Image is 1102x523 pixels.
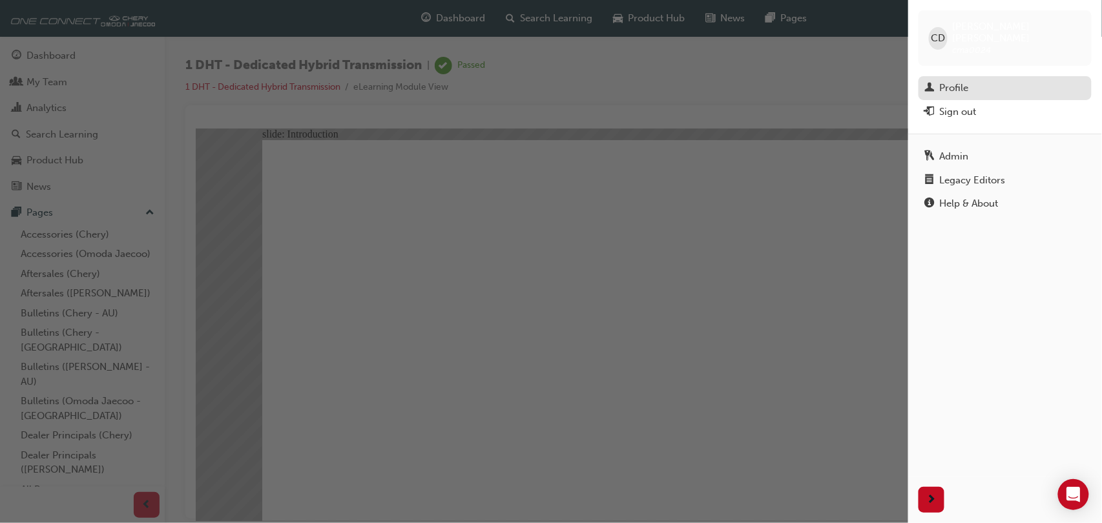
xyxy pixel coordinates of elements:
span: man-icon [925,83,935,94]
div: Profile [940,81,969,96]
div: Open Intercom Messenger [1058,479,1089,510]
span: keys-icon [925,151,935,163]
div: Help & About [940,196,999,211]
a: Admin [919,145,1092,169]
div: Sign out [940,105,977,119]
span: exit-icon [925,107,935,118]
a: Profile [919,76,1092,100]
span: info-icon [925,198,935,210]
div: Legacy Editors [940,173,1006,188]
button: Sign out [919,100,1092,124]
span: notepad-icon [925,175,935,187]
a: Help & About [919,192,1092,216]
a: Legacy Editors [919,169,1092,192]
span: next-icon [927,492,937,508]
span: [PERSON_NAME] [PERSON_NAME] [953,21,1081,44]
span: CD [931,31,945,46]
div: Admin [940,149,969,164]
span: cma0024 [953,45,992,56]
